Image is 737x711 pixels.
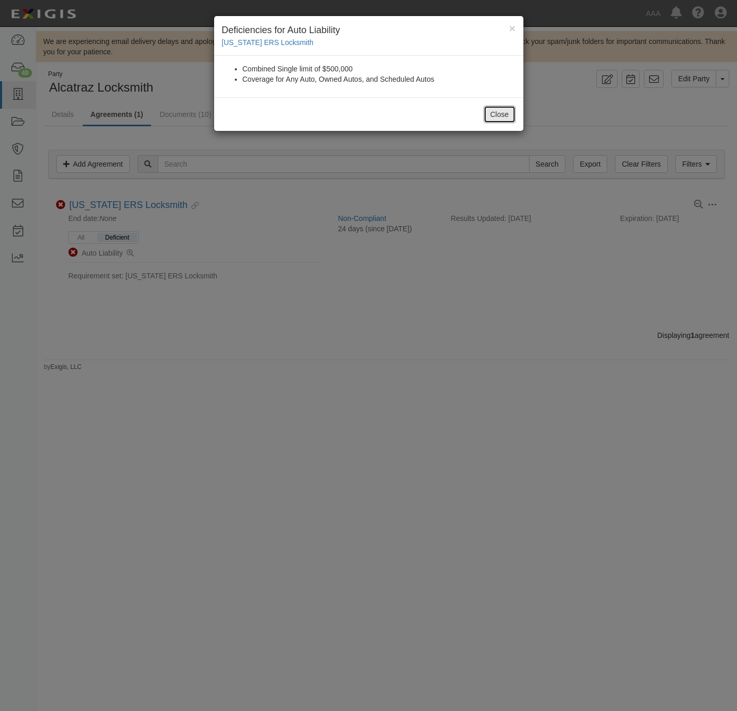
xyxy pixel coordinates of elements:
[509,23,515,34] button: Close
[484,106,516,123] button: Close
[243,64,516,74] li: Combined Single limit of $500,000
[222,24,516,37] h4: Deficiencies for Auto Liability
[243,74,516,84] li: Coverage for Any Auto, Owned Autos, and Scheduled Autos
[222,38,314,47] a: [US_STATE] ERS Locksmith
